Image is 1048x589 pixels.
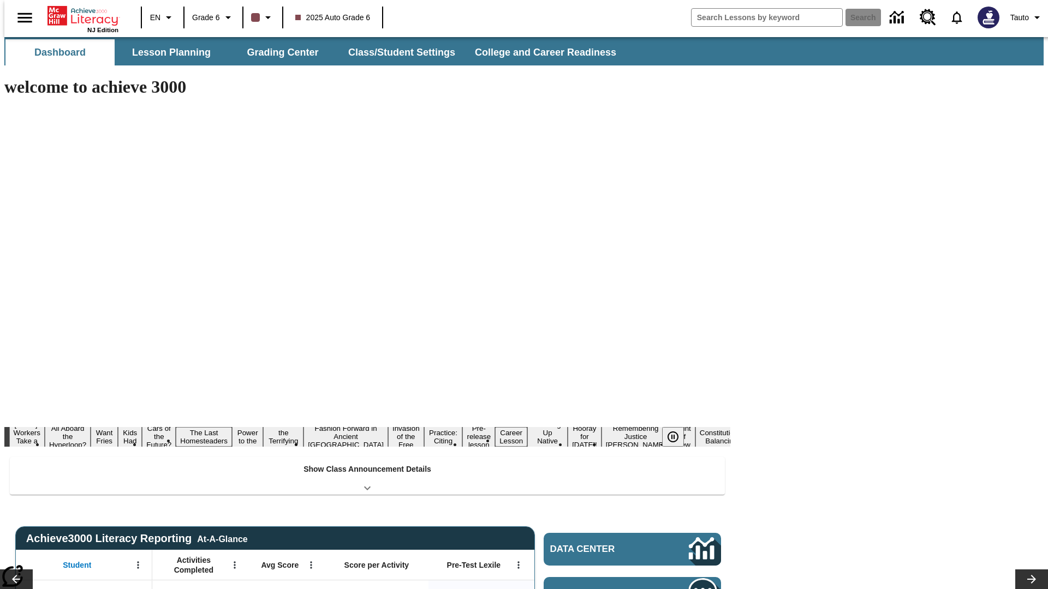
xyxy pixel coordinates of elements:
button: Open Menu [227,557,243,573]
button: Slide 11 Mixed Practice: Citing Evidence [424,419,463,455]
div: At-A-Glance [197,532,247,544]
button: Class/Student Settings [340,39,464,65]
button: Slide 8 Attack of the Terrifying Tomatoes [263,419,303,455]
button: Dashboard [5,39,115,65]
div: SubNavbar [4,37,1044,65]
a: Resource Center, Will open in new tab [913,3,943,32]
button: Select a new avatar [971,3,1006,32]
button: Lesson Planning [117,39,226,65]
button: Slide 10 The Invasion of the Free CD [388,414,424,459]
button: Slide 6 The Last Homesteaders [176,427,232,447]
a: Home [47,5,118,27]
button: Slide 12 Pre-release lesson [462,423,495,450]
span: Pre-Test Lexile [447,560,501,570]
input: search field [692,9,842,26]
span: Tauto [1010,12,1029,23]
button: Open Menu [510,557,527,573]
a: Notifications [943,3,971,32]
span: 2025 Auto Grade 6 [295,12,371,23]
button: Slide 18 The Constitution's Balancing Act [695,419,748,455]
button: Slide 14 Cooking Up Native Traditions [527,419,568,455]
span: Data Center [550,544,652,555]
div: SubNavbar [4,39,626,65]
button: Slide 1 Labor Day: Workers Take a Stand [9,419,45,455]
button: Pause [662,427,684,447]
button: Grading Center [228,39,337,65]
span: Activities Completed [158,555,230,575]
button: Slide 7 Solar Power to the People [232,419,264,455]
button: Language: EN, Select a language [145,8,180,27]
button: Slide 2 All Aboard the Hyperloop? [45,423,91,450]
button: Open Menu [303,557,319,573]
a: Data Center [883,3,913,33]
button: Slide 3 Do You Want Fries With That? [91,411,118,463]
span: Grade 6 [192,12,220,23]
span: Student [63,560,91,570]
button: Slide 16 Remembering Justice O'Connor [602,423,670,450]
div: Pause [662,427,695,447]
span: Score per Activity [344,560,409,570]
button: Slide 5 Cars of the Future? [142,423,176,450]
button: Grade: Grade 6, Select a grade [188,8,239,27]
span: Achieve3000 Literacy Reporting [26,532,248,545]
button: Slide 4 Dirty Jobs Kids Had To Do [118,411,142,463]
button: Slide 9 Fashion Forward in Ancient Rome [303,423,388,450]
button: Slide 15 Hooray for Constitution Day! [568,423,602,450]
button: Open Menu [130,557,146,573]
span: Avg Score [261,560,299,570]
button: Profile/Settings [1006,8,1048,27]
div: Show Class Announcement Details [10,457,725,495]
button: Open side menu [9,2,41,34]
button: Class color is dark brown. Change class color [247,8,279,27]
span: EN [150,12,160,23]
h1: welcome to achieve 3000 [4,77,730,97]
button: Lesson carousel, Next [1015,569,1048,589]
button: College and Career Readiness [466,39,625,65]
button: Slide 13 Career Lesson [495,427,527,447]
div: Home [47,4,118,33]
a: Data Center [544,533,721,566]
span: NJ Edition [87,27,118,33]
img: Avatar [978,7,999,28]
p: Show Class Announcement Details [303,464,431,475]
